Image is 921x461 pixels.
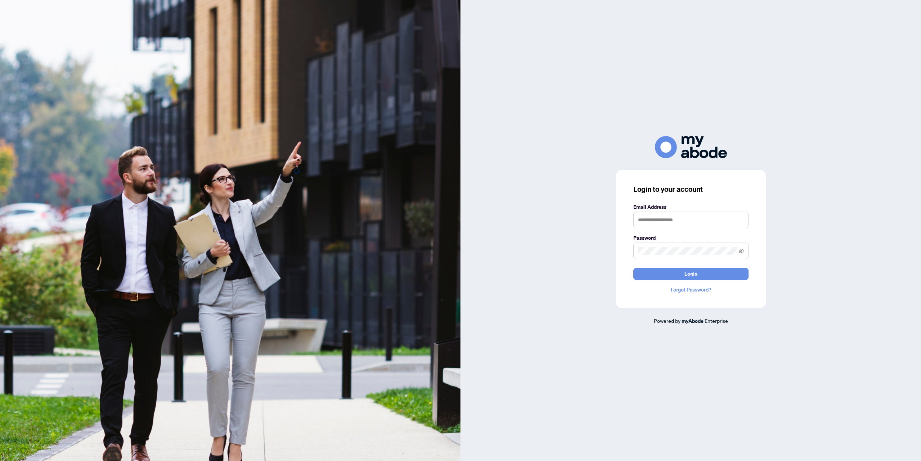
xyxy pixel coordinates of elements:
[655,136,727,158] img: ma-logo
[705,317,728,324] span: Enterprise
[739,248,744,253] span: eye-invisible
[633,203,749,211] label: Email Address
[633,286,749,294] a: Forgot Password?
[682,317,704,325] a: myAbode
[654,317,680,324] span: Powered by
[633,184,749,194] h3: Login to your account
[633,268,749,280] button: Login
[684,268,697,280] span: Login
[633,234,749,242] label: Password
